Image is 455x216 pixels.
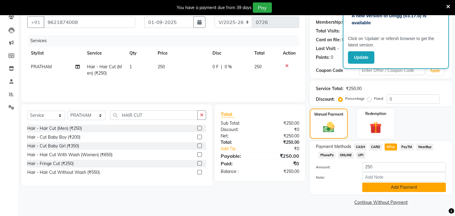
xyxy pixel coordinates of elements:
[316,19,446,25] div: No Active Membership
[374,96,383,101] label: Fixed
[260,160,304,167] div: ₹0
[209,46,251,60] th: Disc
[316,96,335,103] div: Discount:
[212,64,219,70] span: 0 F
[427,66,444,75] button: Apply
[154,46,209,60] th: Price
[348,51,374,64] button: Update
[216,152,260,160] div: Payable:
[400,143,414,150] span: PayTM
[44,16,135,28] input: Search by Name/Mobile/Email/Code
[362,162,446,172] input: Amount
[27,134,80,140] div: Hair - Cut Baby Boy (₹200)
[27,46,84,60] th: Stylist
[27,152,112,158] div: Hair - Hair Cut With Wash (Women) (₹650)
[316,46,336,52] div: Last Visit:
[253,2,272,13] button: Pay
[221,111,235,117] span: Total
[346,86,362,92] div: ₹250.00
[27,169,100,176] div: Hair - Hair Cut Without Wash (₹550)
[87,64,122,76] span: Hair - Hair Cut (Men) (₹250)
[216,127,260,133] div: Discount:
[318,152,336,159] span: PhonePe
[260,133,304,139] div: ₹250.00
[110,110,198,120] input: Search or Scan
[267,146,304,152] div: ₹0
[316,54,330,61] div: Points:
[27,125,82,132] div: Hair - Hair Cut (Men) (₹250)
[260,120,304,127] div: ₹250.00
[84,46,126,60] th: Service
[311,164,358,170] label: Amount:
[354,143,367,150] span: CASH
[260,127,304,133] div: ₹0
[365,111,386,116] label: Redemption
[316,28,340,34] div: Total Visits:
[316,37,341,43] div: Card on file:
[369,143,382,150] span: CARD
[27,143,79,149] div: Hair - Cut Baby Girl (₹350)
[126,46,154,60] th: Qty
[316,143,351,150] span: Payment Methods
[348,35,444,48] p: Click on ‘Update’ or refersh browser to get the latest version.
[362,183,446,192] button: Add Payment
[260,152,304,160] div: ₹250.00
[31,64,52,69] span: PRATHAM
[28,35,304,46] div: Services
[320,121,338,134] img: _cash.svg
[254,64,262,69] span: 250
[356,152,366,159] span: UPI
[416,143,433,150] span: NearBuy
[362,172,446,182] input: Add Note
[342,37,344,43] div: 0
[279,46,299,60] th: Action
[331,54,333,61] div: 0
[366,120,385,135] img: _gift.svg
[216,168,260,175] div: Balance :
[316,67,359,74] div: Coupon Code
[385,143,397,150] span: GPay
[129,64,132,69] span: 1
[359,66,424,75] input: Enter Offer / Coupon Code
[216,160,260,167] div: Paid:
[338,152,354,159] span: ONLINE
[316,19,342,25] div: Membership:
[221,64,222,70] span: |
[225,64,232,70] span: 0 %
[177,5,252,11] div: You have a payment due from 39 days
[260,139,304,146] div: ₹250.00
[316,86,343,92] div: Service Total:
[311,175,358,180] label: Note:
[345,96,365,101] label: Percentage
[27,16,44,28] button: +91
[337,46,339,52] div: -
[260,168,304,175] div: ₹250.00
[216,133,260,139] div: Net:
[314,112,343,117] label: Manual Payment
[216,139,260,146] div: Total:
[216,120,260,127] div: Sub Total:
[311,199,451,206] a: Continue Without Payment
[352,12,440,26] p: A new version of Dingg (v3.17.0) is available
[158,64,165,69] span: 250
[216,146,267,152] a: Add Tip
[27,160,74,167] div: Hair - Fringe Cut (₹250)
[251,46,279,60] th: Total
